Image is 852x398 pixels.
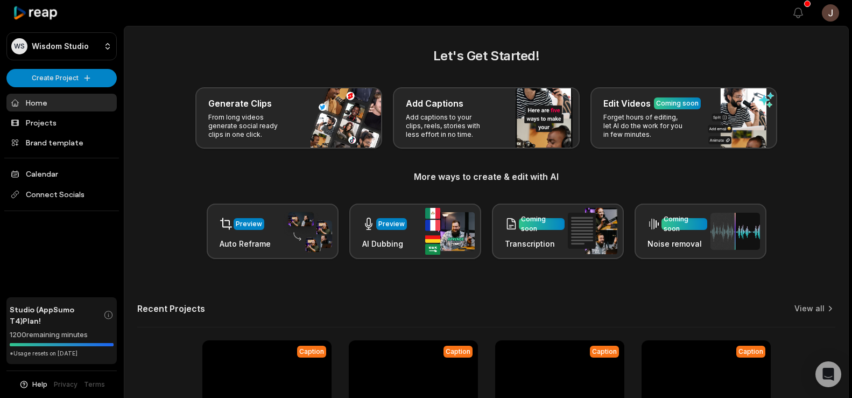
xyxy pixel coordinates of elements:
[406,113,489,139] p: Add captions to your clips, reels, stories with less effort in no time.
[10,304,103,326] span: Studio (AppSumo T4) Plan!
[6,69,117,87] button: Create Project
[236,219,262,229] div: Preview
[11,38,27,54] div: WS
[815,361,841,387] div: Open Intercom Messenger
[505,238,565,249] h3: Transcription
[10,350,114,358] div: *Usage resets on [DATE]
[656,99,699,108] div: Coming soon
[6,134,117,151] a: Brand template
[10,330,114,340] div: 1200 remaining minutes
[32,380,47,389] span: Help
[137,46,835,66] h2: Let's Get Started!
[664,214,705,234] div: Coming soon
[137,170,835,183] h3: More ways to create & edit with AI
[6,165,117,183] a: Calendar
[603,113,687,139] p: Forget hours of editing, let AI do the work for you in few minutes.
[425,208,475,255] img: ai_dubbing.png
[603,97,651,110] h3: Edit Videos
[406,97,463,110] h3: Add Captions
[54,380,78,389] a: Privacy
[378,219,405,229] div: Preview
[6,185,117,204] span: Connect Socials
[710,213,760,250] img: noise_removal.png
[647,238,707,249] h3: Noise removal
[208,97,272,110] h3: Generate Clips
[220,238,271,249] h3: Auto Reframe
[794,303,825,314] a: View all
[362,238,407,249] h3: AI Dubbing
[568,208,617,254] img: transcription.png
[19,380,47,389] button: Help
[137,303,205,314] h2: Recent Projects
[6,94,117,111] a: Home
[84,380,105,389] a: Terms
[32,41,89,51] p: Wisdom Studio
[283,211,332,253] img: auto_reframe.png
[208,113,292,139] p: From long videos generate social ready clips in one click.
[521,214,562,234] div: Coming soon
[6,114,117,131] a: Projects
